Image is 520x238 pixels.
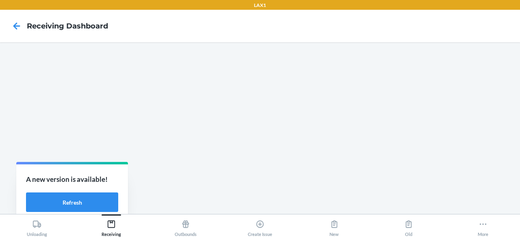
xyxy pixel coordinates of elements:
[26,192,118,212] button: Refresh
[102,216,121,237] div: Receiving
[149,214,223,237] button: Outbounds
[329,216,339,237] div: New
[27,21,108,31] h4: Receiving dashboard
[223,214,297,237] button: Create Issue
[26,174,118,185] p: A new version is available!
[6,49,513,207] iframe: Receiving dashboard
[478,216,488,237] div: More
[74,214,149,237] button: Receiving
[297,214,371,237] button: New
[175,216,197,237] div: Outbounds
[446,214,520,237] button: More
[404,216,413,237] div: Old
[254,2,266,9] p: LAX1
[248,216,272,237] div: Create Issue
[371,214,446,237] button: Old
[27,216,47,237] div: Unloading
